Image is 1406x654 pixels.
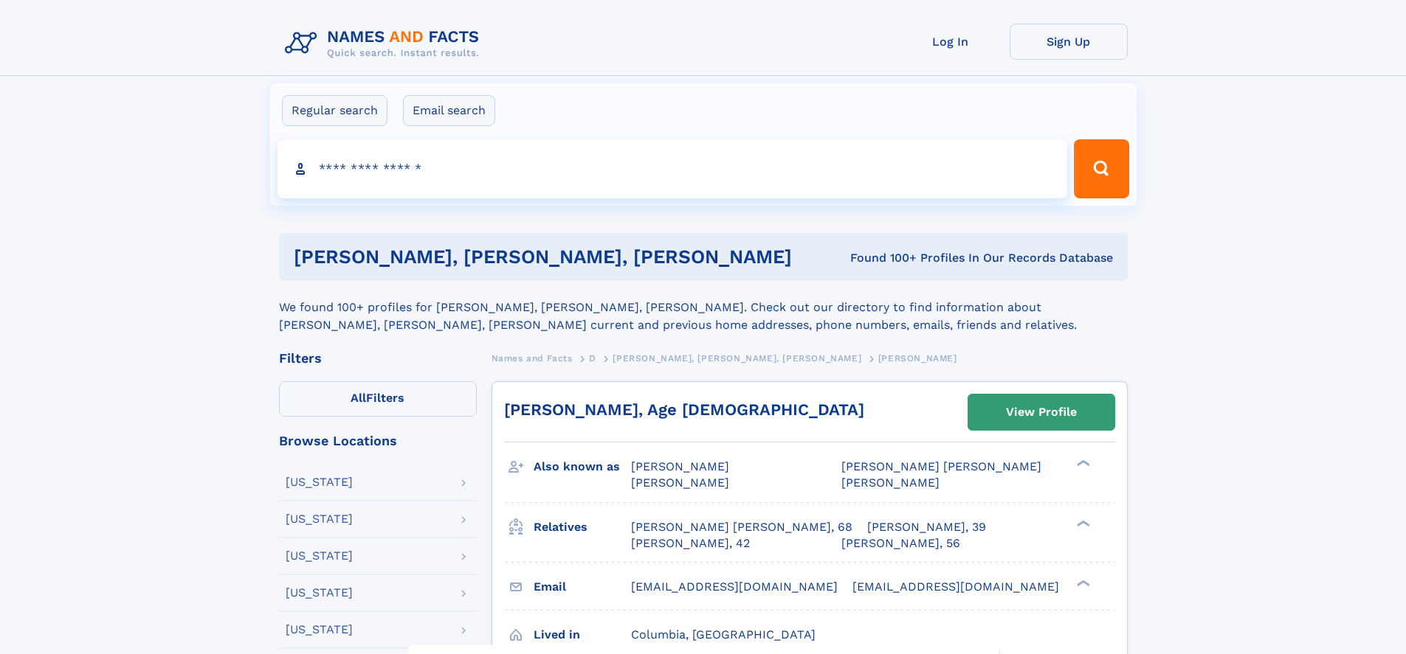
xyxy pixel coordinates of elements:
label: Regular search [282,95,387,126]
h3: Also known as [534,454,631,479]
input: search input [278,139,1068,198]
div: ❯ [1073,578,1091,588]
div: View Profile [1006,395,1077,429]
span: [PERSON_NAME], [PERSON_NAME], [PERSON_NAME] [613,353,861,363]
div: [US_STATE] [286,550,353,562]
h3: Email [534,574,631,599]
div: ❯ [1073,459,1091,468]
a: [PERSON_NAME], 39 [867,519,986,535]
div: Found 100+ Profiles In Our Records Database [821,250,1113,266]
a: [PERSON_NAME], Age [DEMOGRAPHIC_DATA] [504,400,864,419]
span: [EMAIL_ADDRESS][DOMAIN_NAME] [631,580,838,594]
span: [PERSON_NAME] [631,459,729,473]
div: [US_STATE] [286,476,353,488]
span: All [351,391,366,405]
img: Logo Names and Facts [279,24,492,63]
span: [PERSON_NAME] [PERSON_NAME] [841,459,1041,473]
a: D [589,349,596,367]
span: [EMAIL_ADDRESS][DOMAIN_NAME] [852,580,1059,594]
label: Filters [279,381,477,417]
div: Filters [279,352,477,365]
span: [PERSON_NAME] [878,353,957,363]
div: ❯ [1073,518,1091,528]
div: We found 100+ profiles for [PERSON_NAME], [PERSON_NAME], [PERSON_NAME]. Check out our directory t... [279,281,1128,334]
h3: Lived in [534,622,631,647]
a: Names and Facts [492,349,573,367]
h1: [PERSON_NAME], [PERSON_NAME], [PERSON_NAME] [294,248,821,266]
span: [PERSON_NAME] [841,476,940,490]
a: [PERSON_NAME] [PERSON_NAME], 68 [631,519,852,535]
a: [PERSON_NAME], 42 [631,535,750,552]
button: Search Button [1074,139,1128,198]
a: [PERSON_NAME], 56 [841,535,960,552]
div: [US_STATE] [286,624,353,636]
a: Sign Up [1010,24,1128,60]
div: [US_STATE] [286,513,353,525]
div: Browse Locations [279,434,477,448]
h3: Relatives [534,515,631,540]
span: D [589,353,596,363]
a: [PERSON_NAME], [PERSON_NAME], [PERSON_NAME] [613,349,861,367]
span: [PERSON_NAME] [631,476,729,490]
a: View Profile [968,394,1114,430]
div: [US_STATE] [286,587,353,599]
span: Columbia, [GEOGRAPHIC_DATA] [631,627,816,641]
label: Email search [403,95,495,126]
a: Log In [892,24,1010,60]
